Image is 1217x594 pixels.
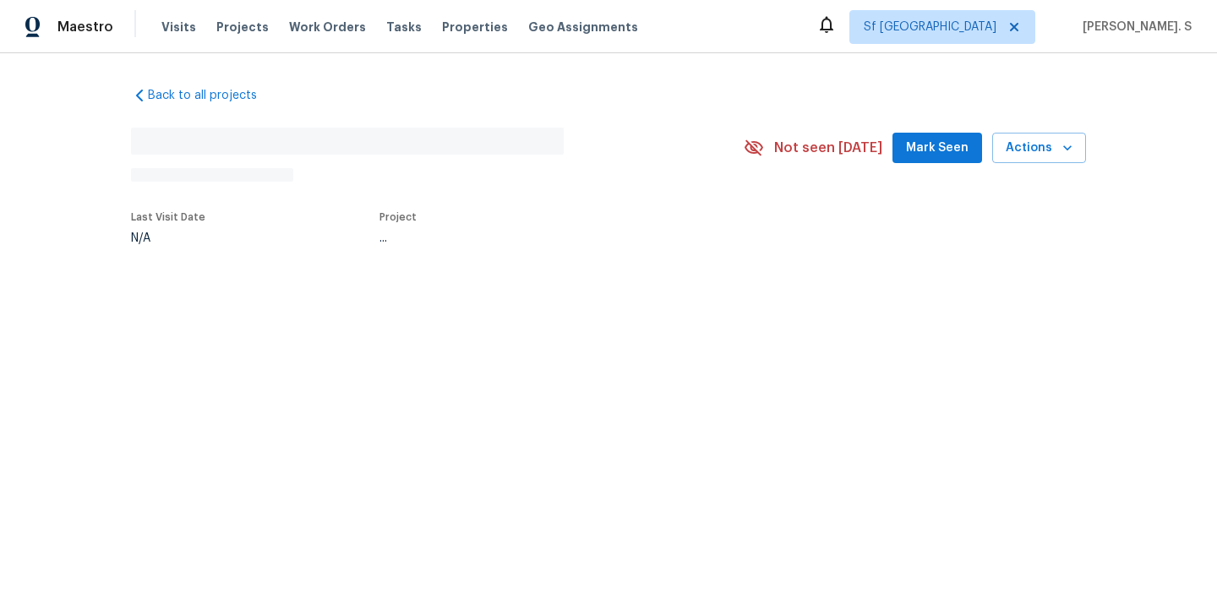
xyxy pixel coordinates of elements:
span: Mark Seen [906,138,969,159]
a: Back to all projects [131,87,293,104]
button: Actions [992,133,1086,164]
span: Last Visit Date [131,212,205,222]
div: N/A [131,232,205,244]
span: Not seen [DATE] [774,139,882,156]
span: Visits [161,19,196,35]
span: Work Orders [289,19,366,35]
span: Actions [1006,138,1072,159]
div: ... [379,232,704,244]
span: Project [379,212,417,222]
span: Sf [GEOGRAPHIC_DATA] [864,19,996,35]
span: Projects [216,19,269,35]
span: Maestro [57,19,113,35]
span: Tasks [386,21,422,33]
button: Mark Seen [892,133,982,164]
span: [PERSON_NAME]. S [1076,19,1192,35]
span: Geo Assignments [528,19,638,35]
span: Properties [442,19,508,35]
